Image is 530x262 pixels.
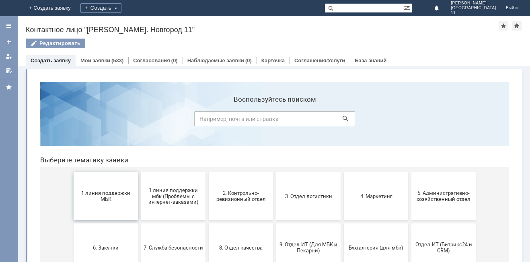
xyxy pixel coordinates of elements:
[110,220,169,226] span: Финансовый отдел
[312,117,372,123] span: 4. Маркетинг
[6,80,475,88] header: Выберите тематику заявки
[2,35,15,48] a: Создать заявку
[177,169,237,175] span: 8. Отдел качества
[245,57,252,63] div: (0)
[40,199,104,248] button: Отдел-ИТ (Офис)
[107,96,172,145] button: 1 линия поддержки мбк (Проблемы с интернет-заказами)
[312,169,372,175] span: Бухгалтерия (для мбк)
[380,115,440,127] span: 5. Административно-хозяйственный отдел
[177,115,237,127] span: 2. Контрольно-ревизионный отдел
[261,57,285,63] a: Карточка
[42,169,102,175] span: 6. Закупки
[31,57,71,63] a: Создать заявку
[499,21,508,31] div: Добавить в избранное
[378,148,442,196] button: Отдел-ИТ (Битрикс24 и CRM)
[378,199,442,248] button: не актуален
[111,57,123,63] div: (533)
[378,96,442,145] button: 5. Административно-хозяйственный отдел
[171,57,178,63] div: (0)
[242,96,307,145] button: 3. Отдел логистики
[404,4,412,11] span: Расширенный поиск
[80,57,110,63] a: Мои заявки
[312,214,372,232] span: [PERSON_NAME]. Услуги ИТ для МБК (оформляет L1)
[80,3,121,13] div: Создать
[160,20,321,28] label: Воспользуйтесь поиском
[160,36,321,51] input: Например, почта или справка
[242,199,307,248] button: Это соглашение не активно!
[355,57,386,63] a: База знаний
[451,1,496,6] span: [PERSON_NAME]
[40,96,104,145] button: 1 линия поддержки МБК
[242,148,307,196] button: 9. Отдел-ИТ (Для МБК и Пекарни)
[512,21,522,31] div: Сделать домашней страницей
[175,199,239,248] button: Франчайзинг
[294,57,345,63] a: Соглашения/Услуги
[451,6,496,10] span: [GEOGRAPHIC_DATA]
[175,96,239,145] button: 2. Контрольно-ревизионный отдел
[2,50,15,63] a: Мои заявки
[245,166,304,178] span: 9. Отдел-ИТ (Для МБК и Пекарни)
[451,10,496,15] span: 11
[107,148,172,196] button: 7. Служба безопасности
[133,57,170,63] a: Согласования
[175,148,239,196] button: 8. Отдел качества
[310,199,374,248] button: [PERSON_NAME]. Услуги ИТ для МБК (оформляет L1)
[380,220,440,226] span: не актуален
[245,217,304,229] span: Это соглашение не активно!
[40,148,104,196] button: 6. Закупки
[310,148,374,196] button: Бухгалтерия (для мбк)
[380,166,440,178] span: Отдел-ИТ (Битрикс24 и CRM)
[110,111,169,129] span: 1 линия поддержки мбк (Проблемы с интернет-заказами)
[245,117,304,123] span: 3. Отдел логистики
[42,115,102,127] span: 1 линия поддержки МБК
[2,64,15,77] a: Мои согласования
[26,26,499,34] div: Контактное лицо "[PERSON_NAME]. Новгород 11"
[177,220,237,226] span: Франчайзинг
[110,169,169,175] span: 7. Служба безопасности
[187,57,244,63] a: Наблюдаемые заявки
[310,96,374,145] button: 4. Маркетинг
[42,220,102,226] span: Отдел-ИТ (Офис)
[107,199,172,248] button: Финансовый отдел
